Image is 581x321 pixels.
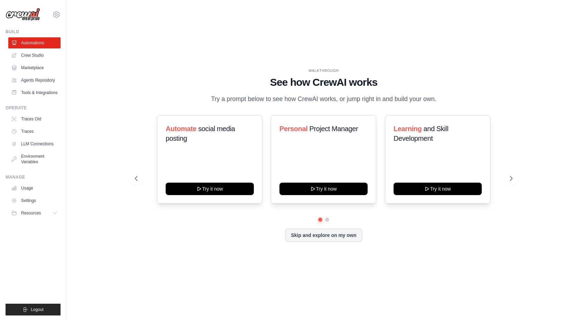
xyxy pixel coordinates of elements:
a: Agents Repository [8,75,61,86]
div: Operate [6,105,61,111]
span: social media posting [166,125,235,142]
a: LLM Connections [8,138,61,149]
a: Automations [8,37,61,48]
span: Learning [394,125,422,132]
div: WALKTHROUGH [135,68,512,73]
span: Resources [21,210,41,216]
button: Skip and explore on my own [285,229,362,242]
a: Usage [8,183,61,194]
h1: See how CrewAI works [135,76,512,89]
a: Traces [8,126,61,137]
span: Project Manager [310,125,358,132]
a: Traces Old [8,113,61,125]
button: Try it now [166,183,254,195]
img: Logo [6,8,40,21]
a: Settings [8,195,61,206]
p: Try a prompt below to see how CrewAI works, or jump right in and build your own. [207,94,440,104]
span: Automate [166,125,196,132]
button: Try it now [279,183,368,195]
div: Build [6,29,61,35]
a: Crew Studio [8,50,61,61]
iframe: Chat Widget [546,288,581,321]
a: Marketplace [8,62,61,73]
div: Manage [6,174,61,180]
a: Tools & Integrations [8,87,61,98]
span: Logout [31,307,44,312]
a: Environment Variables [8,151,61,167]
span: and Skill Development [394,125,448,142]
button: Resources [8,208,61,219]
span: Personal [279,125,307,132]
button: Logout [6,304,61,315]
button: Try it now [394,183,482,195]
